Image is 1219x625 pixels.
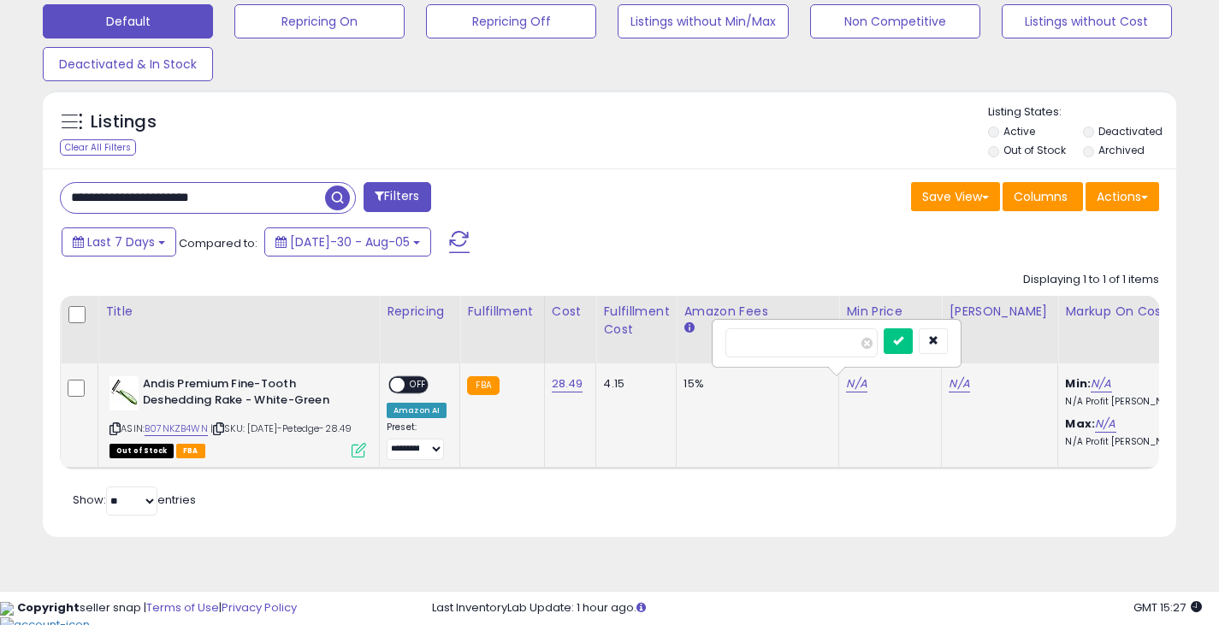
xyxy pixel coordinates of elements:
[911,182,1000,211] button: Save View
[846,375,867,392] a: N/A
[234,4,405,38] button: Repricing On
[618,4,788,38] button: Listings without Min/Max
[91,110,157,134] h5: Listings
[105,303,372,321] div: Title
[810,4,980,38] button: Non Competitive
[1003,124,1035,139] label: Active
[43,4,213,38] button: Default
[387,303,453,321] div: Repricing
[1003,182,1083,211] button: Columns
[1065,436,1207,448] p: N/A Profit [PERSON_NAME]
[603,376,663,392] div: 4.15
[988,104,1176,121] p: Listing States:
[1065,416,1095,432] b: Max:
[364,182,430,212] button: Filters
[210,422,352,435] span: | SKU: [DATE]-Petedge-28.49
[179,235,257,251] span: Compared to:
[1014,188,1068,205] span: Columns
[405,378,432,392] span: OFF
[426,4,596,38] button: Repricing Off
[552,303,589,321] div: Cost
[846,303,934,321] div: Min Price
[949,375,969,392] a: N/A
[467,303,536,321] div: Fulfillment
[109,376,139,410] img: 411L9BbFrgL._SL40_.jpg
[683,321,694,336] small: Amazon Fees.
[387,422,447,460] div: Preset:
[1065,396,1207,408] p: N/A Profit [PERSON_NAME]
[109,444,174,458] span: All listings that are currently out of stock and unavailable for purchase on Amazon
[683,303,831,321] div: Amazon Fees
[1065,303,1213,321] div: Markup on Cost
[603,303,669,339] div: Fulfillment Cost
[290,233,410,251] span: [DATE]-30 - Aug-05
[73,492,196,508] span: Show: entries
[1003,143,1066,157] label: Out of Stock
[143,376,351,412] b: Andis Premium Fine-Tooth Deshedding Rake - White-Green
[387,403,447,418] div: Amazon AI
[1098,124,1163,139] label: Deactivated
[60,139,136,156] div: Clear All Filters
[1002,4,1172,38] button: Listings without Cost
[1023,272,1159,288] div: Displaying 1 to 1 of 1 items
[1098,143,1145,157] label: Archived
[62,227,176,256] button: Last 7 Days
[1086,182,1159,211] button: Actions
[109,376,366,456] div: ASIN:
[1095,416,1115,433] a: N/A
[87,233,155,251] span: Last 7 Days
[683,376,825,392] div: 15%
[176,444,205,458] span: FBA
[1065,375,1091,392] b: Min:
[43,47,213,81] button: Deactivated & In Stock
[264,227,431,256] button: [DATE]-30 - Aug-05
[145,422,208,436] a: B07NKZB4WN
[949,303,1050,321] div: [PERSON_NAME]
[467,376,499,395] small: FBA
[552,375,583,392] a: 28.49
[1091,375,1111,392] a: N/A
